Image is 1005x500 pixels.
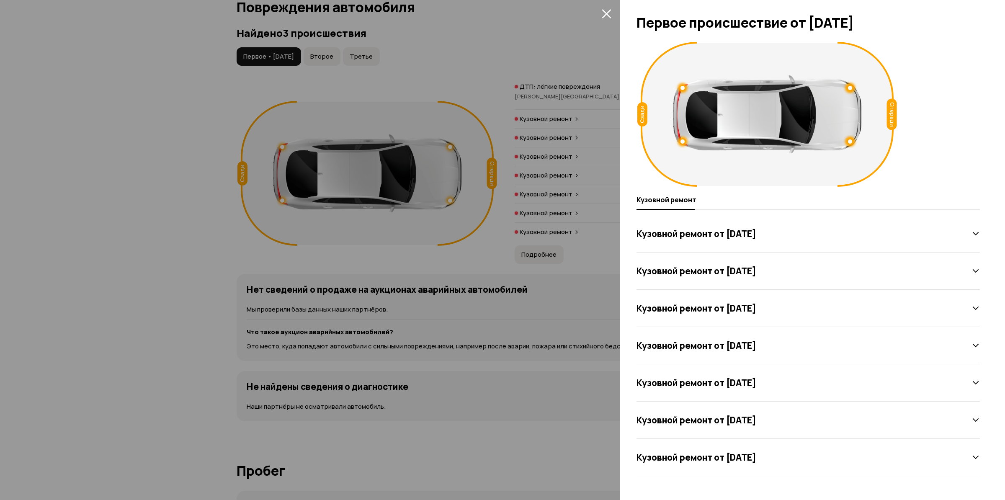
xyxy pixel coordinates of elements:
div: Сзади [637,102,647,126]
h3: Кузовной ремонт от [DATE] [636,377,756,388]
h3: Кузовной ремонт от [DATE] [636,415,756,425]
h3: Кузовной ремонт от [DATE] [636,340,756,351]
h3: Кузовной ремонт от [DATE] [636,265,756,276]
span: Кузовной ремонт [636,196,696,204]
h3: Кузовной ремонт от [DATE] [636,303,756,314]
div: Спереди [887,99,897,130]
h3: Кузовной ремонт от [DATE] [636,452,756,463]
h3: Кузовной ремонт от [DATE] [636,228,756,239]
button: закрыть [600,7,613,20]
